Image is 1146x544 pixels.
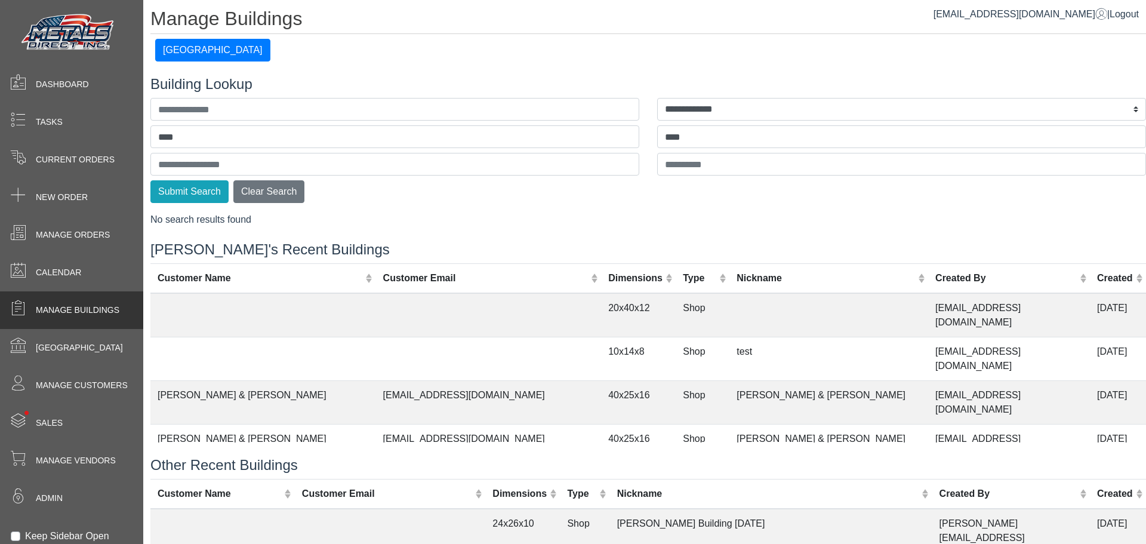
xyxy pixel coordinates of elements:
[383,271,588,285] div: Customer Email
[150,457,1146,474] h4: Other Recent Buildings
[158,487,281,501] div: Customer Name
[601,293,676,337] td: 20x40x12
[676,380,729,424] td: Shop
[36,266,81,279] span: Calendar
[302,487,472,501] div: Customer Email
[939,487,1077,501] div: Created By
[150,7,1146,34] h1: Manage Buildings
[18,11,119,55] img: Metals Direct Inc Logo
[155,45,270,55] a: [GEOGRAPHIC_DATA]
[36,116,63,128] span: Tasks
[150,213,1146,227] div: No search results found
[150,241,1146,259] h4: [PERSON_NAME]'s Recent Buildings
[729,424,928,468] td: [PERSON_NAME] & [PERSON_NAME]
[928,424,1090,468] td: [EMAIL_ADDRESS][DOMAIN_NAME]
[36,454,116,467] span: Manage Vendors
[928,380,1090,424] td: [EMAIL_ADDRESS][DOMAIN_NAME]
[233,180,304,203] button: Clear Search
[36,191,88,204] span: New Order
[150,380,376,424] td: [PERSON_NAME] & [PERSON_NAME]
[934,9,1107,19] a: [EMAIL_ADDRESS][DOMAIN_NAME]
[601,337,676,380] td: 10x14x8
[155,39,270,62] button: [GEOGRAPHIC_DATA]
[617,487,919,501] div: Nickname
[1090,424,1146,468] td: [DATE]
[36,304,119,316] span: Manage Buildings
[1110,9,1139,19] span: Logout
[36,229,110,241] span: Manage Orders
[158,271,362,285] div: Customer Name
[150,76,1146,93] h4: Building Lookup
[1097,271,1133,285] div: Created
[676,293,729,337] td: Shop
[928,293,1090,337] td: [EMAIL_ADDRESS][DOMAIN_NAME]
[928,337,1090,380] td: [EMAIL_ADDRESS][DOMAIN_NAME]
[1090,380,1146,424] td: [DATE]
[36,342,123,354] span: [GEOGRAPHIC_DATA]
[601,424,676,468] td: 40x25x16
[376,424,602,468] td: [EMAIL_ADDRESS][DOMAIN_NAME]
[608,271,663,285] div: Dimensions
[150,180,229,203] button: Submit Search
[11,394,42,432] span: •
[567,487,596,501] div: Type
[25,529,109,543] label: Keep Sidebar Open
[1090,293,1146,337] td: [DATE]
[729,380,928,424] td: [PERSON_NAME] & [PERSON_NAME]
[737,271,914,285] div: Nickname
[36,153,115,166] span: Current Orders
[36,379,128,392] span: Manage Customers
[36,492,63,505] span: Admin
[601,380,676,424] td: 40x25x16
[492,487,547,501] div: Dimensions
[729,337,928,380] td: test
[36,417,63,429] span: Sales
[150,424,376,468] td: [PERSON_NAME] & [PERSON_NAME]
[1090,337,1146,380] td: [DATE]
[934,7,1139,21] div: |
[376,380,602,424] td: [EMAIL_ADDRESS][DOMAIN_NAME]
[1097,487,1133,501] div: Created
[676,337,729,380] td: Shop
[36,78,89,91] span: Dashboard
[683,271,716,285] div: Type
[935,271,1077,285] div: Created By
[676,424,729,468] td: Shop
